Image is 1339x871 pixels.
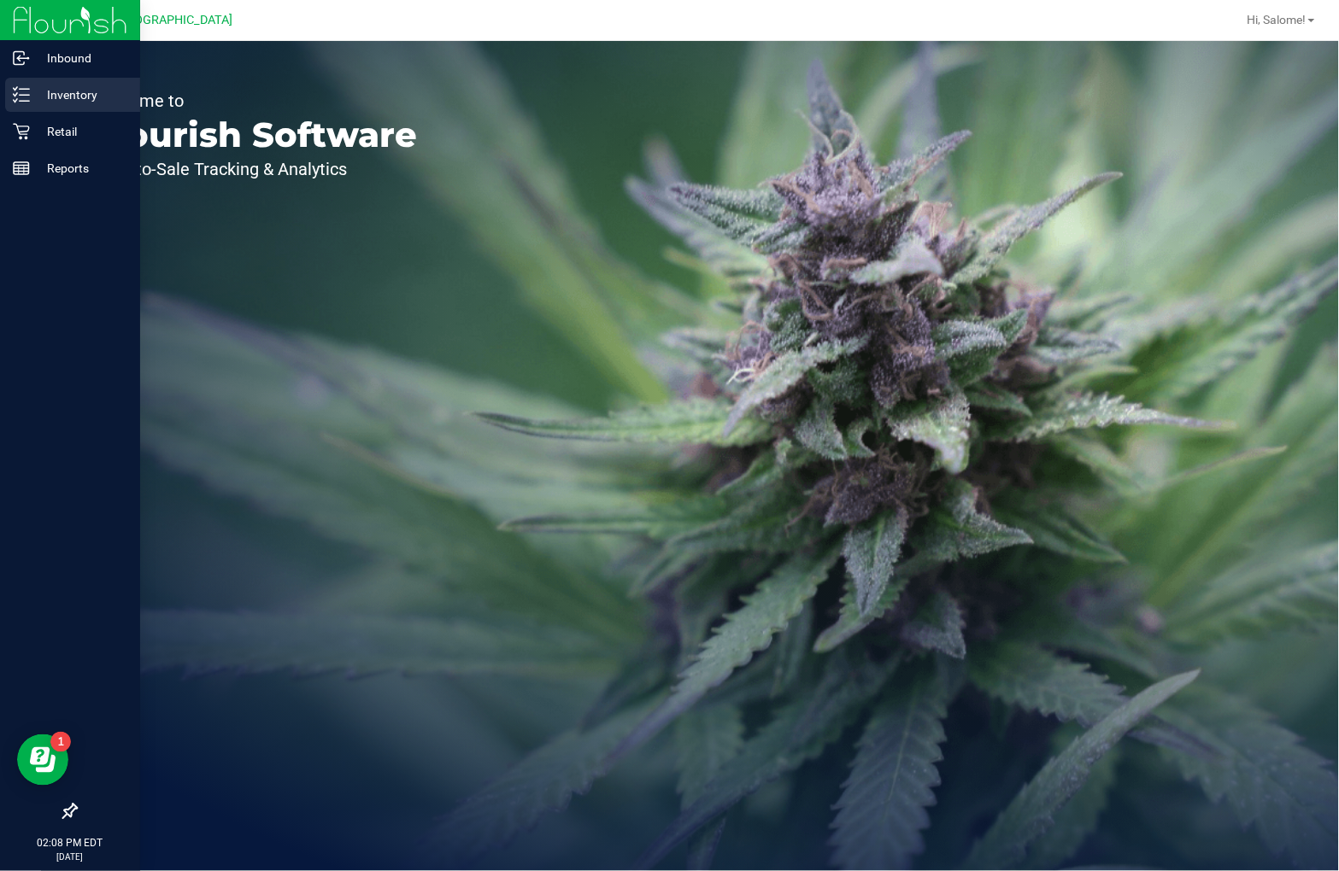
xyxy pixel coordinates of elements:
[13,123,30,140] inline-svg: Retail
[30,85,132,105] p: Inventory
[116,13,233,27] span: [GEOGRAPHIC_DATA]
[8,835,132,851] p: 02:08 PM EDT
[30,48,132,68] p: Inbound
[13,160,30,177] inline-svg: Reports
[8,851,132,863] p: [DATE]
[13,50,30,67] inline-svg: Inbound
[30,121,132,142] p: Retail
[17,734,68,786] iframe: Resource center
[92,161,417,178] p: Seed-to-Sale Tracking & Analytics
[50,732,71,752] iframe: Resource center unread badge
[13,86,30,103] inline-svg: Inventory
[1248,13,1307,26] span: Hi, Salome!
[92,118,417,152] p: Flourish Software
[30,158,132,178] p: Reports
[92,92,417,109] p: Welcome to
